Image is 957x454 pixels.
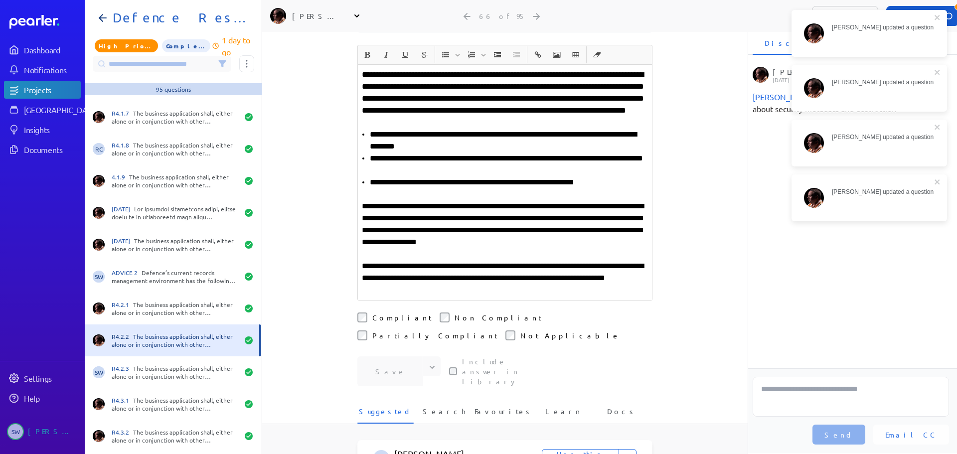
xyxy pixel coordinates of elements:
span: R4.1.8 [112,141,133,149]
div: The business application shall, either alone or in conjunction with other applications, support m... [112,396,238,412]
img: Ryan Baird [804,133,824,153]
input: This checkbox controls whether your answer will be included in the Answer Library for future use [449,367,457,375]
div: Settings [24,373,80,383]
button: Send [812,425,865,445]
span: R4.3.2 [112,428,133,436]
span: All Questions Completed [162,39,210,52]
label: Not Applicable [520,330,620,340]
div: [PERSON_NAME] updated a question [832,188,935,208]
p: 1 day to go [222,34,254,58]
div: Documents [24,145,80,154]
span: Insert link [529,46,547,63]
label: Partially Compliant [372,330,497,340]
span: [DATE] [112,237,134,245]
div: to update based on another response about security metadata and destruction [753,91,949,115]
img: Ryan Baird [93,430,105,442]
a: [GEOGRAPHIC_DATA] [4,101,81,119]
div: [PERSON_NAME] [292,11,342,21]
span: Learn [545,406,582,423]
div: Dashboard [24,45,80,55]
img: Ryan Baird [270,8,286,24]
span: Increase Indent [488,46,506,63]
img: Ryan Baird [93,207,105,219]
span: 4.1.9 [112,173,129,181]
button: Underline [397,46,414,63]
div: Defence’s current records management environment has the following different types of Objective U... [112,269,238,285]
span: Favourites [475,406,533,423]
label: Non Compliant [455,312,541,322]
span: R4.2.3 [112,364,133,372]
button: close [934,68,941,76]
div: The business application shall, either alone or in conjunction with other applications apply secu... [112,301,238,316]
div: Insights [24,125,80,135]
div: Projects [24,85,80,95]
div: The business application shall, either alone or in conjunction with other applications, allow the... [112,428,238,444]
div: 66 of 95 [479,11,525,20]
span: Decrease Indent [507,46,525,63]
span: Priority [95,39,158,52]
div: The business application shall, either alone or in conjunction with other applications apply secu... [112,332,238,348]
span: Email CC [885,430,937,440]
span: R4.2.2 [112,332,133,340]
button: Italic [378,46,395,63]
button: Bold [359,46,376,63]
label: This checkbox controls whether your answer will be included in the Answer Library for future use [462,356,547,386]
div: [PERSON_NAME] [773,67,946,83]
a: Dashboard [9,15,81,29]
span: Steve Whittington [93,271,105,283]
span: Docs [607,406,637,423]
img: Ryan Baird [93,398,105,410]
button: Insert table [567,46,584,63]
a: Dashboard [4,41,81,59]
img: Ryan Baird [93,303,105,314]
div: The business application shall, either alone or in conjunction with other applications, support r... [112,173,238,189]
div: 95 questions [156,85,191,93]
span: ADVICE 2 [112,269,142,277]
a: Notifications [4,61,81,79]
button: close [934,178,941,186]
span: Send [824,430,853,440]
div: The business application shall, either alone or in conjunction with other applications allow for ... [112,109,238,125]
div: [GEOGRAPHIC_DATA] [24,105,98,115]
span: Insert Ordered List [463,46,487,63]
button: Insert Image [548,46,565,63]
a: Help [4,389,81,407]
button: Increase Indent [489,46,506,63]
span: [DATE] [112,205,134,213]
button: Strike through [416,46,433,63]
span: Search [423,406,466,423]
div: [PERSON_NAME] updated a question [832,78,935,98]
span: Insert Unordered List [437,46,462,63]
img: Ryan Baird [93,111,105,123]
button: Insert Ordered List [463,46,480,63]
div: Help [24,393,80,403]
span: R4.2.1 [112,301,133,308]
li: Discussion [753,31,808,55]
span: Suggested [359,406,412,423]
span: Insert Image [548,46,566,63]
a: Projects [4,81,81,99]
div: [PERSON_NAME] [28,423,78,440]
div: The business application shall, either alone or in conjunction with other applications be able to... [112,141,238,157]
button: Email CC [873,425,949,445]
span: Robert Craig [93,143,105,155]
p: [DATE] [773,77,946,83]
span: Steve Whittington [7,423,24,440]
div: Lor ipsumdol sitametcons adipi, elitse doeiu te in utlaboreetd magn aliqu enimadminimv, quisnos e... [112,205,238,221]
img: Ryan Baird [93,175,105,187]
span: Steve Whittington [93,366,105,378]
span: Strike through [415,46,433,63]
div: [PERSON_NAME] updated a question [832,23,935,43]
div: The business application shall, either alone or in conjunction with other applications, enable al... [112,237,238,253]
button: Clear Formatting [589,46,606,63]
span: R4.3.1 [112,396,133,404]
span: Insert table [567,46,585,63]
a: Insights [4,121,81,139]
span: Steve Whittington [753,92,815,102]
h1: Defence Response 202509 [109,10,245,26]
button: close [934,123,941,131]
button: Insert Unordered List [437,46,454,63]
a: Documents [4,141,81,158]
img: Ryan Baird [93,239,105,251]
